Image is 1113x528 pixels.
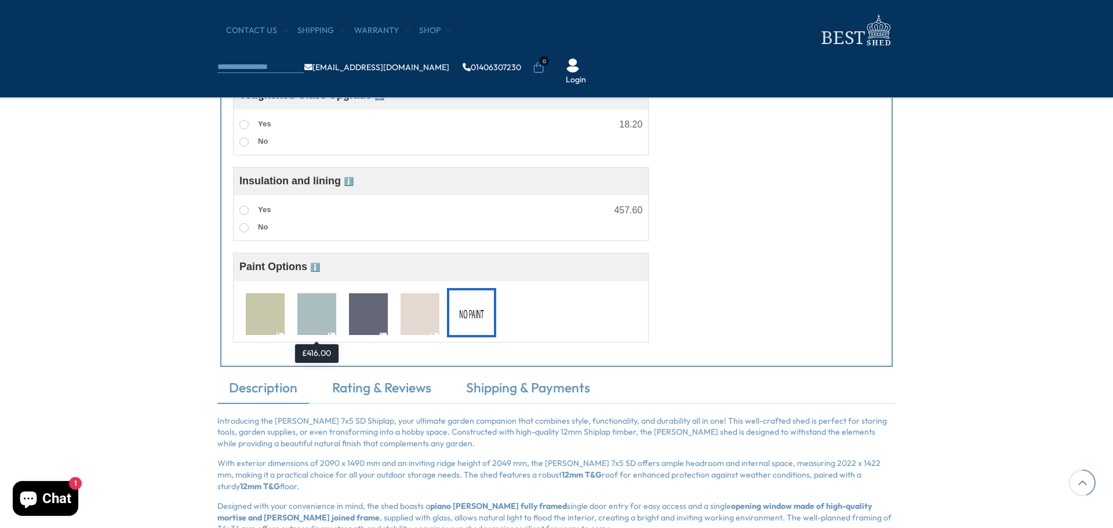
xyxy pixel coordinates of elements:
[292,288,341,337] div: T7024
[430,501,567,511] strong: piano [PERSON_NAME] fully framed
[395,288,445,337] div: T7078
[452,293,491,336] img: No Paint
[258,205,271,214] span: Yes
[297,293,336,336] img: T7024
[566,74,586,86] a: Login
[239,175,354,187] span: Insulation and lining
[217,458,896,492] p: With exterior dimensions of 2090 x 1490 mm and an inviting ridge height of 2049 mm, the [PERSON_N...
[297,25,345,37] a: Shipping
[463,63,521,71] a: 01406307230
[533,62,544,74] a: 0
[9,481,82,519] inbox-online-store-chat: Shopify online store chat
[217,378,309,403] a: Description
[246,293,285,336] img: T7010
[344,288,393,337] div: T7033
[614,206,642,215] div: 457.60
[304,63,449,71] a: [EMAIL_ADDRESS][DOMAIN_NAME]
[258,137,268,145] span: No
[566,59,580,72] img: User Icon
[226,25,289,37] a: CONTACT US
[239,261,320,272] span: Paint Options
[454,378,602,403] a: Shipping & Payments
[419,25,452,37] a: Shop
[374,91,384,100] span: ℹ️
[239,89,384,101] span: Toughened Glass Upgrade
[240,481,280,491] strong: 12mm T&G
[562,469,602,480] strong: 12mm T&G
[354,25,410,37] a: Warranty
[258,223,268,231] span: No
[310,263,320,272] span: ℹ️
[321,378,443,403] a: Rating & Reviews
[344,177,354,186] span: ℹ️
[217,416,896,450] p: Introducing the [PERSON_NAME] 7x5 SD Shiplap, your ultimate garden companion that combines style,...
[447,288,496,337] div: No Paint
[619,120,642,129] div: 18.20
[241,288,290,337] div: T7010
[539,56,549,66] span: 0
[401,293,439,336] img: T7078
[814,12,896,49] img: logo
[258,119,271,128] span: Yes
[217,501,872,523] strong: opening window made of high-quality mortise and [PERSON_NAME] joined frame
[349,293,388,336] img: T7033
